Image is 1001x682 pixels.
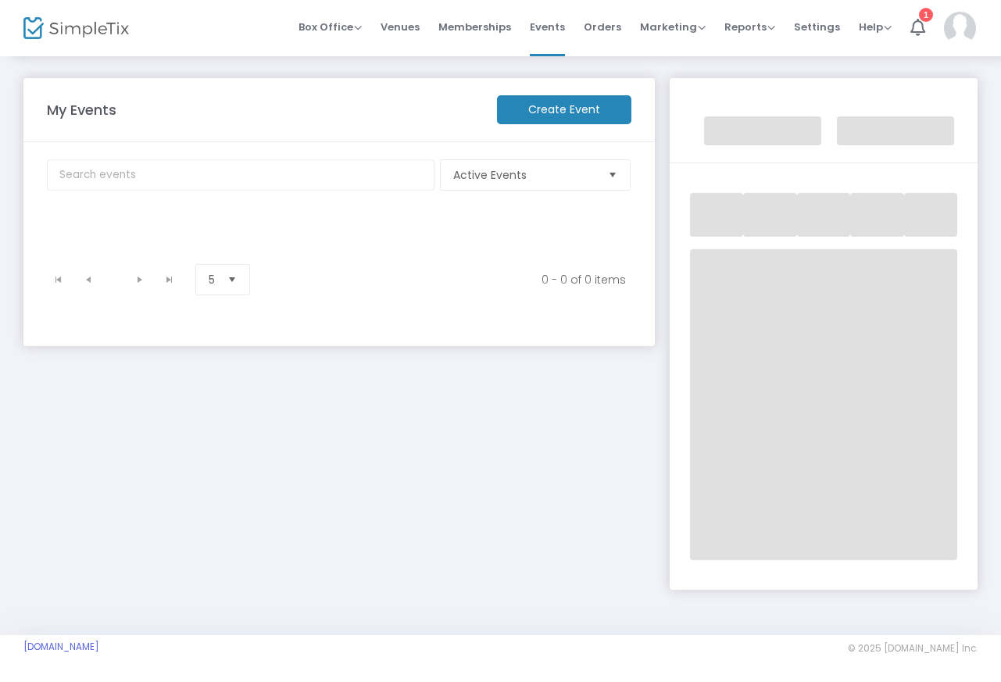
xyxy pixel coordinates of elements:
span: Active Events [453,167,596,183]
span: Memberships [438,7,511,47]
m-button: Create Event [497,95,631,124]
span: © 2025 [DOMAIN_NAME] Inc. [848,642,978,655]
span: Marketing [640,20,706,34]
span: Reports [724,20,775,34]
kendo-pager-info: 0 - 0 of 0 items [278,272,626,287]
a: [DOMAIN_NAME] [23,641,99,653]
span: 5 [209,272,215,287]
span: Settings [794,7,840,47]
div: 1 [919,8,933,22]
span: Events [530,7,565,47]
m-panel-title: My Events [39,99,489,120]
div: Data table [38,218,643,257]
span: Help [859,20,892,34]
span: Box Office [299,20,362,34]
input: Search events [47,159,434,191]
button: Select [602,160,624,190]
span: Venues [381,7,420,47]
button: Select [221,265,243,295]
span: Orders [584,7,621,47]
